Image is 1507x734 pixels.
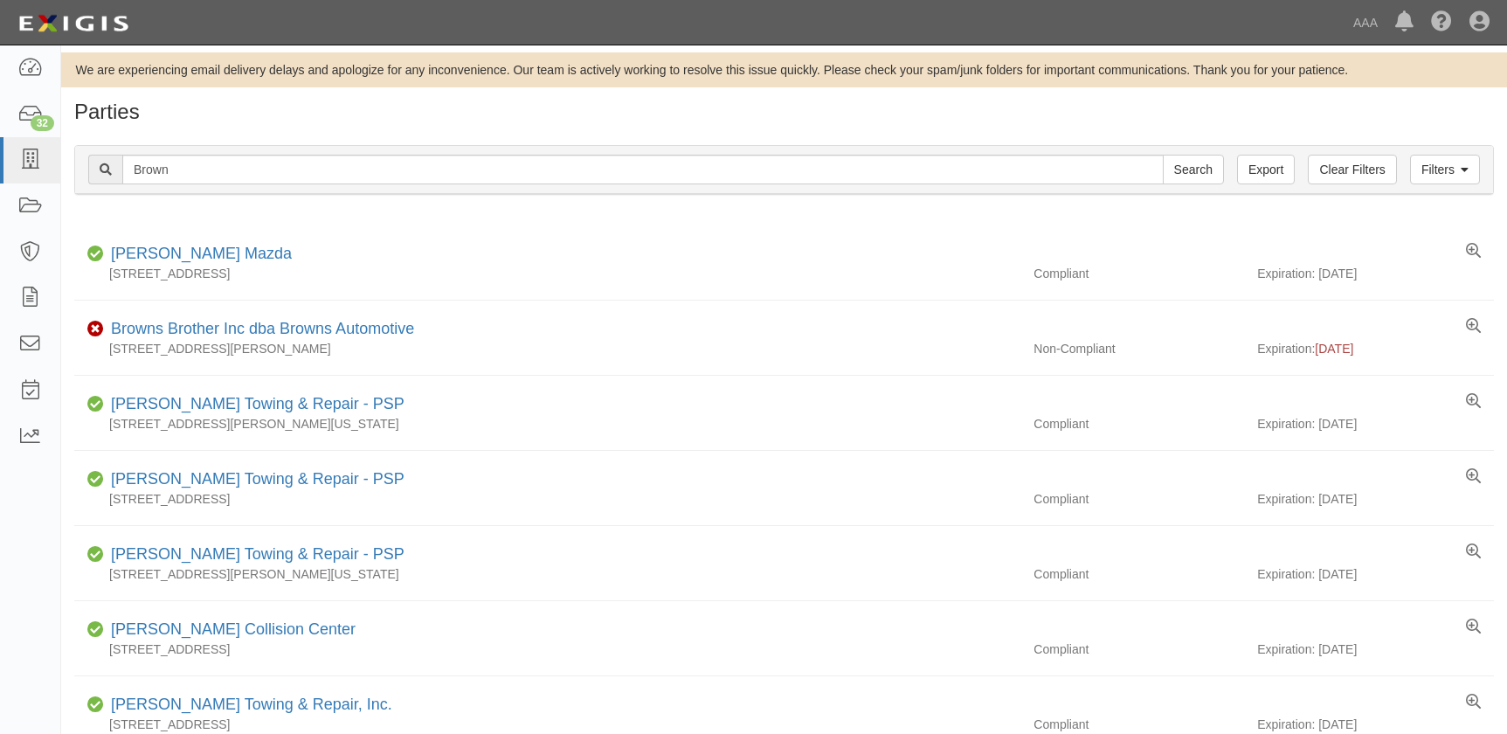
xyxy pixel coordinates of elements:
[74,565,1020,583] div: [STREET_ADDRESS][PERSON_NAME][US_STATE]
[104,468,404,491] div: Brown's Towing & Repair - PSP
[104,544,404,566] div: Brown's Towing & Repair - PSP
[74,100,1494,123] h1: Parties
[1257,265,1494,282] div: Expiration: [DATE]
[87,624,104,636] i: Compliant
[87,398,104,411] i: Compliant
[87,323,104,336] i: Non-Compliant
[74,716,1020,733] div: [STREET_ADDRESS]
[1020,340,1257,357] div: Non-Compliant
[1466,619,1481,636] a: View results summary
[1257,490,1494,508] div: Expiration: [DATE]
[1431,12,1452,33] i: Help Center - Complianz
[104,318,414,341] div: Browns Brother Inc dba Browns Automotive
[1315,342,1353,356] span: [DATE]
[104,243,292,266] div: Browning Mazda
[87,248,104,260] i: Compliant
[1020,415,1257,433] div: Compliant
[1020,716,1257,733] div: Compliant
[1257,641,1494,658] div: Expiration: [DATE]
[31,115,54,131] div: 32
[104,619,356,641] div: Brown's Collision Center
[111,696,392,713] a: [PERSON_NAME] Towing & Repair, Inc.
[111,620,356,638] a: [PERSON_NAME] Collision Center
[1257,716,1494,733] div: Expiration: [DATE]
[1466,468,1481,486] a: View results summary
[74,641,1020,658] div: [STREET_ADDRESS]
[1345,5,1386,40] a: AAA
[1466,393,1481,411] a: View results summary
[104,393,404,416] div: Brown's Towing & Repair - PSP
[74,415,1020,433] div: [STREET_ADDRESS][PERSON_NAME][US_STATE]
[1410,155,1480,184] a: Filters
[1257,340,1494,357] div: Expiration:
[74,490,1020,508] div: [STREET_ADDRESS]
[74,340,1020,357] div: [STREET_ADDRESS][PERSON_NAME]
[1466,243,1481,260] a: View results summary
[111,395,404,412] a: [PERSON_NAME] Towing & Repair - PSP
[87,699,104,711] i: Compliant
[111,245,292,262] a: [PERSON_NAME] Mazda
[1237,155,1295,184] a: Export
[111,470,404,488] a: [PERSON_NAME] Towing & Repair - PSP
[1308,155,1396,184] a: Clear Filters
[1466,318,1481,336] a: View results summary
[1020,641,1257,658] div: Compliant
[104,694,392,717] div: Brown's Towing & Repair, Inc.
[61,61,1507,79] div: We are experiencing email delivery delays and apologize for any inconvenience. Our team is active...
[1257,415,1494,433] div: Expiration: [DATE]
[1020,265,1257,282] div: Compliant
[1466,544,1481,561] a: View results summary
[87,549,104,561] i: Compliant
[87,474,104,486] i: Compliant
[74,265,1020,282] div: [STREET_ADDRESS]
[1466,694,1481,711] a: View results summary
[122,155,1164,184] input: Search
[1163,155,1224,184] input: Search
[111,545,404,563] a: [PERSON_NAME] Towing & Repair - PSP
[111,320,414,337] a: Browns Brother Inc dba Browns Automotive
[1020,490,1257,508] div: Compliant
[13,8,134,39] img: logo-5460c22ac91f19d4615b14bd174203de0afe785f0fc80cf4dbbc73dc1793850b.png
[1257,565,1494,583] div: Expiration: [DATE]
[1020,565,1257,583] div: Compliant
